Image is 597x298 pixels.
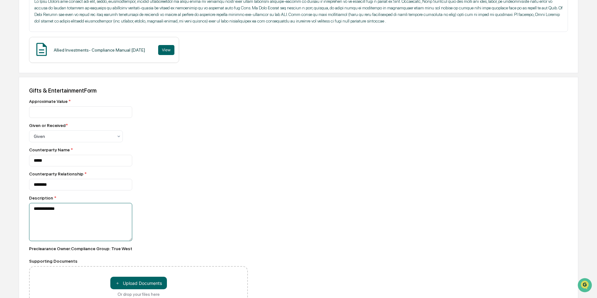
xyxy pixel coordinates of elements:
[6,13,114,23] p: How can we help?
[6,91,11,96] div: 🔎
[21,48,103,54] div: Start new chat
[52,79,78,85] span: Attestations
[6,79,11,84] div: 🖐️
[6,48,18,59] img: 1746055101610-c473b297-6a78-478c-a979-82029cc54cd1
[43,76,80,88] a: 🗄️Attestations
[29,195,248,200] div: Description
[44,106,76,111] a: Powered byPylon
[577,277,594,294] iframe: Open customer support
[29,171,248,176] div: Counterparty Relationship
[29,123,68,128] div: Given or Received
[4,88,42,99] a: 🔎Data Lookup
[110,277,167,289] button: Or drop your files here
[158,45,174,55] button: View
[29,147,248,152] div: Counterparty Name
[29,99,248,104] div: Approximate Value
[29,259,248,264] div: Supporting Documents
[62,106,76,111] span: Pylon
[21,54,79,59] div: We're available if you need us!
[106,50,114,57] button: Start new chat
[118,292,160,297] div: Or drop your files here
[29,87,568,94] div: Gifts & Entertainment Form
[4,76,43,88] a: 🖐️Preclearance
[13,91,39,97] span: Data Lookup
[115,280,120,286] span: ＋
[45,79,50,84] div: 🗄️
[34,42,49,57] img: Document Icon
[29,246,248,251] div: Preclearance Owner : Compliance Group: True West
[54,48,145,53] div: Allied Investments- Compliance Manual [DATE]
[13,79,40,85] span: Preclearance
